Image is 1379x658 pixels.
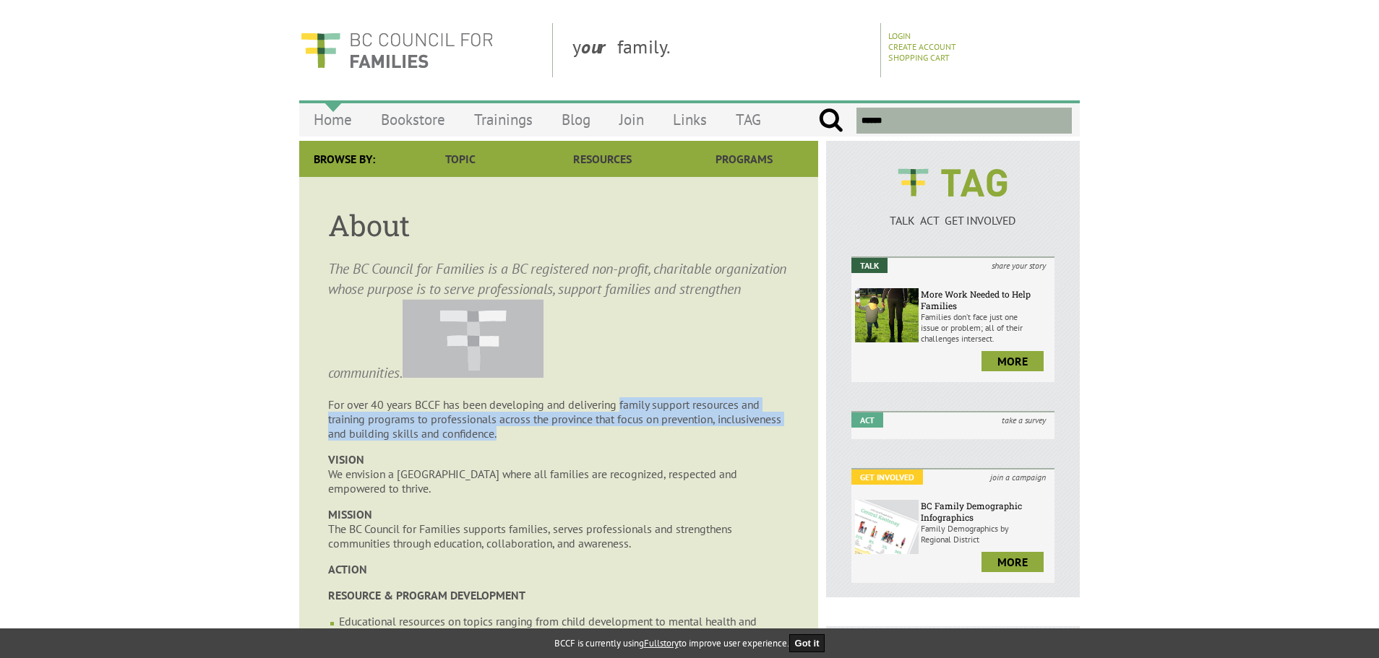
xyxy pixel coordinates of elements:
[390,141,531,177] a: Topic
[888,30,911,41] a: Login
[299,141,390,177] div: Browse By:
[993,412,1054,428] i: take a survey
[460,103,547,137] a: Trainings
[981,351,1044,371] a: more
[328,397,789,441] p: For over 40 years BCCF has been developing and delivering family support resources and training p...
[581,35,617,59] strong: our
[921,523,1051,545] p: Family Demographics by Regional District
[851,412,883,428] em: Act
[328,562,367,576] strong: ACTION
[721,103,776,137] a: TAG
[328,452,789,495] p: We envision a [GEOGRAPHIC_DATA] where all families are recognized, respected and empowered to thr...
[328,452,364,467] strong: VISION
[851,469,923,485] em: Get Involved
[888,155,1018,210] img: BCCF's TAG Logo
[818,108,843,134] input: Submit
[921,311,1051,344] p: Families don’t face just one issue or problem; all of their challenges intersect.
[644,637,679,649] a: Fullstory
[983,258,1054,273] i: share your story
[888,52,950,63] a: Shopping Cart
[658,103,721,137] a: Links
[789,634,825,652] button: Got it
[851,258,888,273] em: Talk
[339,614,789,643] li: Educational resources on topics ranging from child development to mental health and relationship ...
[921,500,1051,523] h6: BC Family Demographic Infographics
[299,103,366,137] a: Home
[328,588,525,602] strong: RESOURCE & PROGRAM DEVELOPMENT
[328,259,789,383] p: The BC Council for Families is a BC registered non-profit, charitable organization whose purpose ...
[921,288,1051,311] h6: More Work Needed to Help Families
[851,199,1054,228] a: TALK ACT GET INVOLVED
[674,141,815,177] a: Programs
[561,23,881,77] div: y family.
[888,41,956,52] a: Create Account
[547,103,605,137] a: Blog
[328,507,789,550] p: The BC Council for Families supports families, serves professionals and strengthens communities t...
[299,23,494,77] img: BC Council for FAMILIES
[981,469,1054,485] i: join a campaign
[605,103,658,137] a: Join
[328,206,789,244] h1: About
[981,552,1044,572] a: more
[531,141,673,177] a: Resources
[366,103,460,137] a: Bookstore
[851,213,1054,228] p: TALK ACT GET INVOLVED
[328,507,372,521] strong: MISSION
